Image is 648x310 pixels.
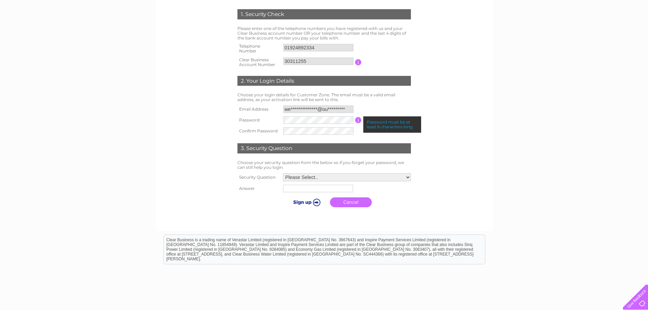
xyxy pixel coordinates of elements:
[236,91,413,104] td: Choose your login details for Customer Zone. The email must be a valid email address, as your act...
[236,25,413,42] td: Please enter one of the telephone numbers you have registered with us and your Clear Business acc...
[355,117,362,123] input: Information
[236,183,281,194] th: Answer
[627,29,644,34] a: Contact
[164,4,485,33] div: Clear Business is a trading name of Verastar Limited (registered in [GEOGRAPHIC_DATA] No. 3667643...
[237,143,411,153] div: 3. Security Question
[589,29,609,34] a: Telecoms
[330,197,372,207] a: Cancel
[236,126,282,136] th: Confirm Password
[285,197,327,207] input: Submit
[236,172,281,183] th: Security Question
[236,42,282,55] th: Telephone Number
[236,104,282,115] th: Email Address
[237,76,411,86] div: 2. Your Login Details
[236,55,282,69] th: Clear Business Account Number
[363,116,421,133] div: Password must be at least 6 characters long
[553,29,566,34] a: Water
[236,115,282,126] th: Password
[613,29,623,34] a: Blog
[570,29,585,34] a: Energy
[237,9,411,19] div: 1. Security Check
[23,18,57,38] img: logo.png
[236,159,413,172] td: Choose your security question from the below so if you forget your password, we can still help yo...
[355,59,362,65] input: Information
[520,3,567,12] a: 0333 014 3131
